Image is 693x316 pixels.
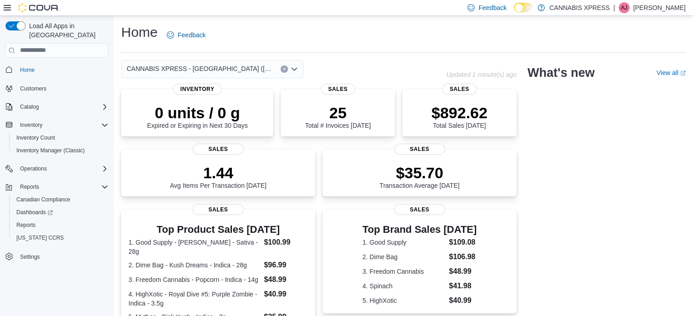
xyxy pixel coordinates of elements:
[13,145,108,156] span: Inventory Manager (Classic)
[2,63,112,76] button: Home
[13,194,108,205] span: Canadian Compliance
[26,21,108,40] span: Load All Apps in [GEOGRAPHIC_DATA]
[394,204,445,215] span: Sales
[363,252,446,261] dt: 2. Dime Bag
[193,204,244,215] span: Sales
[363,281,446,291] dt: 4. Spinach
[20,103,39,110] span: Catalog
[281,65,288,73] button: Clear input
[657,69,686,76] a: View allExternal link
[621,2,627,13] span: AJ
[680,70,686,76] svg: External link
[321,84,355,95] span: Sales
[2,181,112,193] button: Reports
[264,237,308,248] dd: $100.99
[619,2,630,13] div: Anthony John
[128,275,260,284] dt: 3. Freedom Cannabis - Popcorn - Indica - 14g
[394,144,445,155] span: Sales
[5,60,108,287] nav: Complex example
[9,193,112,206] button: Canadian Compliance
[13,132,108,143] span: Inventory Count
[16,209,53,216] span: Dashboards
[16,65,38,75] a: Home
[170,164,267,182] p: 1.44
[13,220,39,231] a: Reports
[173,84,222,95] span: Inventory
[16,163,51,174] button: Operations
[20,121,42,129] span: Inventory
[16,83,50,94] a: Customers
[291,65,298,73] button: Open list of options
[128,224,308,235] h3: Top Product Sales [DATE]
[9,219,112,231] button: Reports
[449,251,477,262] dd: $106.98
[16,181,108,192] span: Reports
[178,30,205,40] span: Feedback
[633,2,686,13] p: [PERSON_NAME]
[16,196,70,203] span: Canadian Compliance
[16,134,55,141] span: Inventory Count
[16,147,85,154] span: Inventory Manager (Classic)
[528,65,595,80] h2: What's new
[16,163,108,174] span: Operations
[264,260,308,271] dd: $96.99
[449,295,477,306] dd: $40.99
[363,267,446,276] dt: 3. Freedom Cannabis
[16,83,108,94] span: Customers
[9,144,112,157] button: Inventory Manager (Classic)
[13,207,56,218] a: Dashboards
[16,64,108,75] span: Home
[2,82,112,95] button: Customers
[20,165,47,172] span: Operations
[447,71,517,78] p: Updated 1 minute(s) ago
[13,220,108,231] span: Reports
[13,232,108,243] span: Washington CCRS
[549,2,610,13] p: CANNABIS XPRESS
[170,164,267,189] div: Avg Items Per Transaction [DATE]
[147,104,248,129] div: Expired or Expiring in Next 30 Days
[13,194,74,205] a: Canadian Compliance
[305,104,370,129] div: Total # Invoices [DATE]
[264,289,308,300] dd: $40.99
[13,232,67,243] a: [US_STATE] CCRS
[9,131,112,144] button: Inventory Count
[16,221,36,229] span: Reports
[147,104,248,122] p: 0 units / 0 g
[363,296,446,305] dt: 5. HighXotic
[20,183,39,191] span: Reports
[2,100,112,113] button: Catalog
[9,206,112,219] a: Dashboards
[449,281,477,291] dd: $41.98
[20,253,40,261] span: Settings
[163,26,209,44] a: Feedback
[128,238,260,256] dt: 1. Good Supply - [PERSON_NAME] - Sativa - 28g
[16,181,43,192] button: Reports
[13,145,88,156] a: Inventory Manager (Classic)
[193,144,244,155] span: Sales
[380,164,460,189] div: Transaction Average [DATE]
[264,274,308,285] dd: $48.99
[514,3,533,12] input: Dark Mode
[431,104,488,129] div: Total Sales [DATE]
[449,266,477,277] dd: $48.99
[20,85,46,92] span: Customers
[449,237,477,248] dd: $109.08
[16,101,42,112] button: Catalog
[16,251,108,262] span: Settings
[2,119,112,131] button: Inventory
[478,3,506,12] span: Feedback
[2,162,112,175] button: Operations
[128,261,260,270] dt: 2. Dime Bag - Kush Dreams - Indica - 28g
[16,101,108,112] span: Catalog
[9,231,112,244] button: [US_STATE] CCRS
[13,207,108,218] span: Dashboards
[16,120,46,130] button: Inventory
[363,238,446,247] dt: 1. Good Supply
[16,120,108,130] span: Inventory
[127,63,272,74] span: CANNABIS XPRESS - [GEOGRAPHIC_DATA] ([GEOGRAPHIC_DATA])
[305,104,370,122] p: 25
[380,164,460,182] p: $35.70
[2,250,112,263] button: Settings
[431,104,488,122] p: $892.62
